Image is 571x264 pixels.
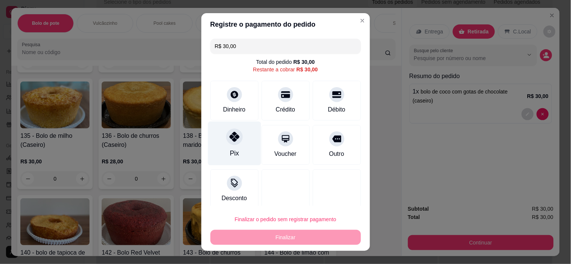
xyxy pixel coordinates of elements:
[356,15,368,27] button: Close
[253,66,318,73] div: Restante a cobrar
[328,105,345,114] div: Débito
[210,212,361,227] button: Finalizar o pedido sem registrar pagamento
[215,39,356,54] input: Ex.: hambúrguer de cordeiro
[230,148,239,158] div: Pix
[297,66,318,73] div: R$ 30,00
[223,105,246,114] div: Dinheiro
[276,105,295,114] div: Crédito
[294,58,315,66] div: R$ 30,00
[256,58,315,66] div: Total do pedido
[222,194,247,203] div: Desconto
[201,13,370,36] header: Registre o pagamento do pedido
[329,149,344,158] div: Outro
[274,149,297,158] div: Voucher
